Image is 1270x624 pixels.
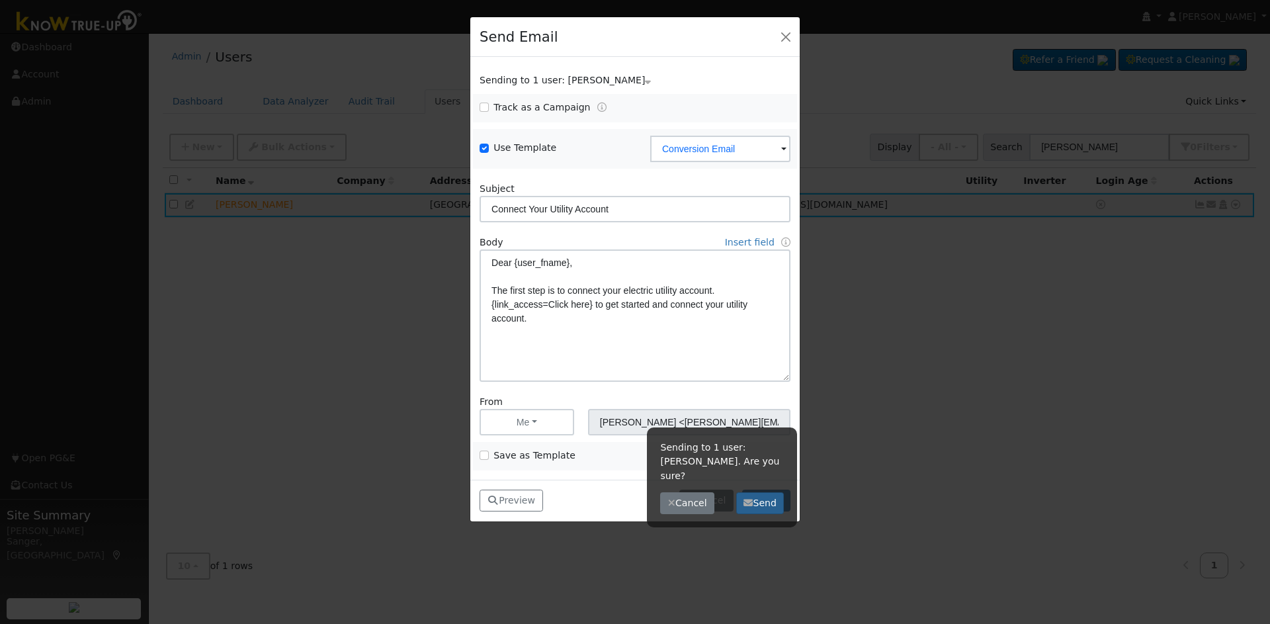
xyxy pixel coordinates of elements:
p: Sending to 1 user: [PERSON_NAME]. Are you sure? [660,441,784,482]
button: Cancel [660,492,714,515]
h4: Send Email [480,26,558,48]
label: From [480,395,503,409]
label: Track as a Campaign [493,101,590,114]
input: Track as a Campaign [480,103,489,112]
button: Send [736,492,784,515]
a: Insert field [725,237,775,247]
label: Body [480,236,503,249]
button: Me [480,409,574,435]
label: Subject [480,182,515,196]
a: Fields [781,237,790,247]
input: Use Template [480,144,489,153]
label: Use Template [493,141,556,155]
button: Preview [480,490,543,512]
a: Tracking Campaigns [597,102,607,112]
input: Select a Template [650,136,790,162]
div: Show users [473,73,798,87]
input: Save as Template [480,451,489,460]
label: Save as Template [493,449,575,463]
